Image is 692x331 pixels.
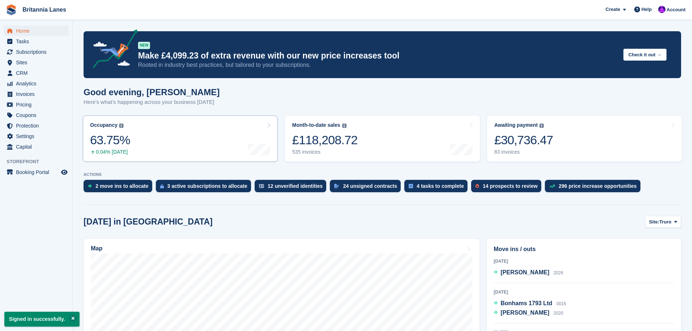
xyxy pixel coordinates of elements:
[404,180,471,196] a: 4 tasks to complete
[501,269,549,275] span: [PERSON_NAME]
[487,116,682,162] a: Awaiting payment £30,736.47 83 invoices
[483,183,538,189] div: 14 prospects to review
[20,4,69,16] a: Britannia Lanes
[16,36,60,47] span: Tasks
[259,184,264,188] img: verify_identity-adf6edd0f0f0b5bbfe63781bf79b02c33cf7c696d77639b501bdc392416b5a36.svg
[417,183,464,189] div: 4 tasks to complete
[4,131,69,141] a: menu
[292,122,340,128] div: Month-to-date sales
[4,57,69,68] a: menu
[60,168,69,177] a: Preview store
[409,184,413,188] img: task-75834270c22a3079a89374b754ae025e5fb1db73e45f91037f5363f120a921f8.svg
[645,216,681,228] button: Site: Truro
[642,6,652,13] span: Help
[4,47,69,57] a: menu
[494,268,563,278] a: [PERSON_NAME] 2026
[4,36,69,47] a: menu
[88,184,92,188] img: move_ins_to_allocate_icon-fdf77a2bb77ea45bf5b3d319d69a93e2d87916cf1d5bf7949dd705db3b84f3ca.svg
[160,184,164,189] img: active_subscription_to_allocate_icon-d502201f5373d7db506a760aba3b589e785aa758c864c3986d89f69b8ff3...
[623,49,667,61] button: Check it out →
[476,184,479,188] img: prospect-51fa495bee0391a8d652442698ab0144808aea92771e9ea1ae160a38d050c398.svg
[494,133,553,148] div: £30,736.47
[16,110,60,120] span: Coupons
[138,42,150,49] div: NEW
[84,172,681,177] p: ACTIONS
[330,180,404,196] a: 24 unsigned contracts
[4,142,69,152] a: menu
[501,300,552,306] span: Bonhams 1793 Ltd
[16,57,60,68] span: Sites
[4,312,80,327] p: Signed in successfully.
[7,158,72,165] span: Storefront
[84,180,156,196] a: 2 move ins to allocate
[494,299,566,308] a: Bonhams 1793 Ltd 0016
[4,68,69,78] a: menu
[606,6,620,13] span: Create
[91,245,102,252] h2: Map
[494,149,553,155] div: 83 invoices
[554,270,563,275] span: 2026
[90,149,130,155] div: 0.04% [DATE]
[16,68,60,78] span: CRM
[90,133,130,148] div: 63.75%
[16,26,60,36] span: Home
[16,100,60,110] span: Pricing
[334,184,339,188] img: contract_signature_icon-13c848040528278c33f63329250d36e43548de30e8caae1d1a13099fd9432cc5.svg
[649,218,659,226] span: Site:
[658,6,665,13] img: Mark Lane
[557,301,566,306] span: 0016
[554,311,563,316] span: 2020
[501,310,549,316] span: [PERSON_NAME]
[471,180,545,196] a: 14 prospects to review
[16,121,60,131] span: Protection
[138,61,618,69] p: Rooted in industry best practices, but tailored to your subscriptions.
[83,116,278,162] a: Occupancy 63.75% 0.04% [DATE]
[16,131,60,141] span: Settings
[292,133,357,148] div: £118,208.72
[87,29,138,71] img: price-adjustments-announcement-icon-8257ccfd72463d97f412b2fc003d46551f7dbcb40ab6d574587a9cd5c0d94...
[96,183,149,189] div: 2 move ins to allocate
[545,180,644,196] a: 296 price increase opportunities
[156,180,255,196] a: 3 active subscriptions to allocate
[4,26,69,36] a: menu
[119,124,124,128] img: icon-info-grey-7440780725fd019a000dd9b08b2336e03edf1995a4989e88bcd33f0948082b44.svg
[4,78,69,89] a: menu
[4,89,69,99] a: menu
[4,167,69,177] a: menu
[4,100,69,110] a: menu
[539,124,544,128] img: icon-info-grey-7440780725fd019a000dd9b08b2336e03edf1995a4989e88bcd33f0948082b44.svg
[342,124,347,128] img: icon-info-grey-7440780725fd019a000dd9b08b2336e03edf1995a4989e88bcd33f0948082b44.svg
[659,218,671,226] span: Truro
[494,245,674,254] h2: Move ins / outs
[6,4,17,15] img: stora-icon-8386f47178a22dfd0bd8f6a31ec36ba5ce8667c1dd55bd0f319d3a0aa187defe.svg
[16,167,60,177] span: Booking Portal
[285,116,479,162] a: Month-to-date sales £118,208.72 535 invoices
[84,217,213,227] h2: [DATE] in [GEOGRAPHIC_DATA]
[4,110,69,120] a: menu
[494,122,538,128] div: Awaiting payment
[494,258,674,265] div: [DATE]
[4,121,69,131] a: menu
[292,149,357,155] div: 535 invoices
[84,87,220,97] h1: Good evening, [PERSON_NAME]
[16,47,60,57] span: Subscriptions
[16,142,60,152] span: Capital
[16,89,60,99] span: Invoices
[167,183,247,189] div: 3 active subscriptions to allocate
[84,98,220,106] p: Here's what's happening across your business [DATE]
[549,185,555,188] img: price_increase_opportunities-93ffe204e8149a01c8c9dc8f82e8f89637d9d84a8eef4429ea346261dce0b2c0.svg
[138,51,618,61] p: Make £4,099.23 of extra revenue with our new price increases tool
[494,289,674,295] div: [DATE]
[255,180,330,196] a: 12 unverified identities
[90,122,117,128] div: Occupancy
[559,183,637,189] div: 296 price increase opportunities
[667,6,685,13] span: Account
[494,308,563,318] a: [PERSON_NAME] 2020
[16,78,60,89] span: Analytics
[343,183,397,189] div: 24 unsigned contracts
[268,183,323,189] div: 12 unverified identities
